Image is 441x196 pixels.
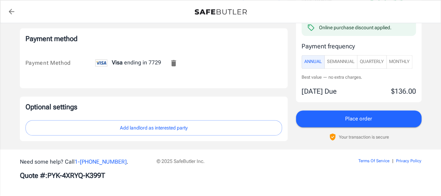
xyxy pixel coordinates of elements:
button: SemiAnnual [324,55,357,69]
span: ending in 7729 [95,59,161,66]
button: Monthly [386,55,412,69]
p: [DATE] Due [302,86,337,96]
a: 1-[PHONE_NUMBER] [75,158,127,165]
span: Visa [112,59,123,66]
button: Place order [296,110,421,127]
b: Quote #: PYK-4XRYQ-K399T [20,171,105,180]
div: Online purchase discount applied. [319,24,391,31]
button: Annual [302,55,325,69]
span: SemiAnnual [327,58,355,66]
p: Payment method [25,34,282,44]
span: Place order [345,114,372,123]
p: Optional settings [25,102,282,112]
img: Back to quotes [195,9,247,15]
p: Your transaction is secure [339,134,389,140]
span: Monthly [389,58,410,66]
p: © 2025 SafeButler Inc. [157,158,319,165]
button: Add landlord as interested party [25,120,282,136]
p: Payment frequency [302,41,416,51]
a: Privacy Policy [396,158,421,163]
a: back to quotes [5,5,18,18]
p: Best value — no extra charges. [302,74,416,80]
button: Remove this card [165,55,182,71]
p: $136.00 [391,86,416,96]
button: Quarterly [357,55,387,69]
img: visa [95,59,107,66]
span: Quarterly [360,58,384,66]
span: | [392,158,393,163]
a: Terms Of Service [358,158,389,163]
div: Payment Method [25,59,95,67]
p: Need some help? Call . [20,158,148,166]
span: Annual [304,58,322,66]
